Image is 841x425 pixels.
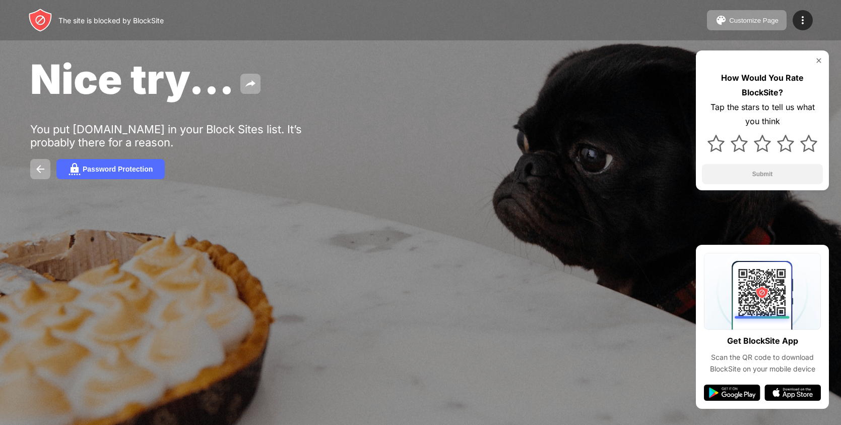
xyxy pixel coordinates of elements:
div: Scan the QR code to download BlockSite on your mobile device [704,352,821,375]
img: password.svg [69,163,81,175]
img: header-logo.svg [28,8,52,32]
div: You put [DOMAIN_NAME] in your Block Sites list. It’s probably there for a reason. [30,123,342,149]
img: back.svg [34,163,46,175]
span: Nice try... [30,55,234,103]
img: app-store.svg [764,385,821,401]
img: google-play.svg [704,385,760,401]
img: star.svg [754,135,771,152]
div: Customize Page [729,17,779,24]
img: rate-us-close.svg [815,57,823,65]
img: pallet.svg [715,14,727,26]
button: Password Protection [56,159,165,179]
img: star.svg [707,135,725,152]
button: Customize Page [707,10,787,30]
img: qrcode.svg [704,253,821,330]
img: star.svg [800,135,817,152]
img: share.svg [244,78,256,90]
div: How Would You Rate BlockSite? [702,71,823,100]
img: star.svg [731,135,748,152]
button: Submit [702,164,823,184]
div: Tap the stars to tell us what you think [702,100,823,129]
div: The site is blocked by BlockSite [58,16,164,25]
div: Password Protection [83,165,153,173]
div: Get BlockSite App [727,334,798,348]
img: star.svg [777,135,794,152]
img: menu-icon.svg [797,14,809,26]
